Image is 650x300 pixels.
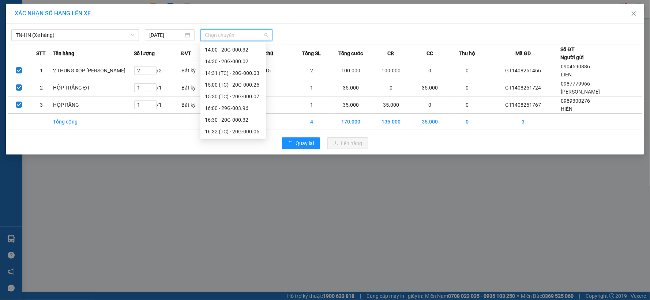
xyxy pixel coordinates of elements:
[327,137,368,149] button: uploadLên hàng
[486,79,561,96] td: GT1408251724
[411,114,448,130] td: 35.000
[256,96,293,114] td: ---
[331,62,371,79] td: 100.000
[624,4,644,24] button: Close
[449,62,486,79] td: 0
[205,104,262,112] div: 16:00 - 29G-003.96
[36,49,46,57] span: STT
[30,62,52,79] td: 1
[16,30,135,41] span: TN-HN (Xe hàng)
[9,53,98,65] b: GỬI : VP Gang Thép
[459,49,476,57] span: Thu hộ
[303,49,321,57] span: Tổng SL
[449,114,486,130] td: 0
[561,106,573,112] span: HIỂN
[293,114,331,130] td: 4
[449,96,486,114] td: 0
[296,139,314,147] span: Quay lại
[256,79,293,96] td: ---
[282,137,320,149] button: rollbackQuay lại
[561,45,584,61] div: Số ĐT Người gửi
[371,79,411,96] td: 0
[371,96,411,114] td: 35.000
[30,96,52,114] td: 3
[53,114,134,130] td: Tổng cộng
[631,11,637,16] span: close
[205,30,268,41] span: Chọn chuyến
[15,10,91,17] span: XÁC NHẬN SỐ HÀNG LÊN XE
[181,96,218,114] td: Bất kỳ
[293,62,331,79] td: 2
[388,49,394,57] span: CR
[449,79,486,96] td: 0
[256,62,293,79] td: 20+15
[53,96,134,114] td: HỘP RĂNG
[486,96,561,114] td: GT1408251767
[411,79,448,96] td: 35.000
[134,79,181,96] td: / 1
[331,79,371,96] td: 35.000
[205,57,262,65] div: 14:30 - 20G-000.02
[205,69,262,77] div: 14:31 (TC) - 20G-000.03
[53,49,74,57] span: Tên hàng
[371,62,411,79] td: 100.000
[338,49,363,57] span: Tổng cước
[134,96,181,114] td: / 1
[205,81,262,89] div: 15:00 (TC) - 20G-000.25
[561,98,590,104] span: 0989300276
[486,114,561,130] td: 3
[371,114,411,130] td: 135.000
[561,64,590,69] span: 0904590886
[427,49,433,57] span: CC
[134,62,181,79] td: / 2
[181,49,191,57] span: ĐVT
[68,18,306,36] li: 271 - [PERSON_NAME] Tự [PERSON_NAME][GEOGRAPHIC_DATA] - [GEOGRAPHIC_DATA][PERSON_NAME]
[181,79,218,96] td: Bất kỳ
[205,46,262,54] div: 14:00 - 20G-000.32
[515,49,531,57] span: Mã GD
[205,128,262,136] div: 16:32 (TC) - 20G-000.05
[205,92,262,100] div: 15:30 (TC) - 20G-000.07
[53,79,134,96] td: HỘP TRẮNG ĐT
[181,62,218,79] td: Bất kỳ
[53,62,134,79] td: 2 THÙNG XỐP [PERSON_NAME]
[149,31,184,39] input: 14/08/2025
[331,114,371,130] td: 170.000
[205,116,262,124] div: 16:30 - 20G-000.32
[134,49,155,57] span: Số lượng
[561,81,590,87] span: 0987779966
[486,62,561,79] td: GT1408251466
[411,96,448,114] td: 0
[293,96,331,114] td: 1
[331,96,371,114] td: 35.000
[561,72,572,77] span: LIÊN
[293,79,331,96] td: 1
[561,89,600,95] span: [PERSON_NAME]
[9,9,64,46] img: logo.jpg
[288,141,293,147] span: rollback
[411,62,448,79] td: 0
[30,79,52,96] td: 2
